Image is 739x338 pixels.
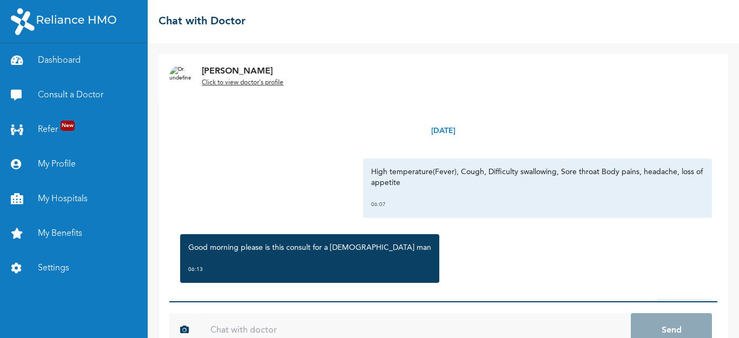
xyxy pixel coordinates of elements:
img: RelianceHMO's Logo [11,8,116,35]
p: [DATE] [431,125,456,137]
p: Good morning please is this consult for a [DEMOGRAPHIC_DATA] man [188,242,431,253]
div: 06:13 [188,264,431,275]
u: Click to view doctor's profile [202,79,283,86]
h2: Chat with Doctor [159,14,246,30]
div: 06:07 [371,199,704,210]
p: High temperature(Fever), Cough, Difficulty swallowing, Sore throat Body pains, headache, loss of ... [371,167,704,188]
span: New [61,121,75,131]
img: Dr. undefined` [169,65,191,87]
p: [PERSON_NAME] [202,65,283,78]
